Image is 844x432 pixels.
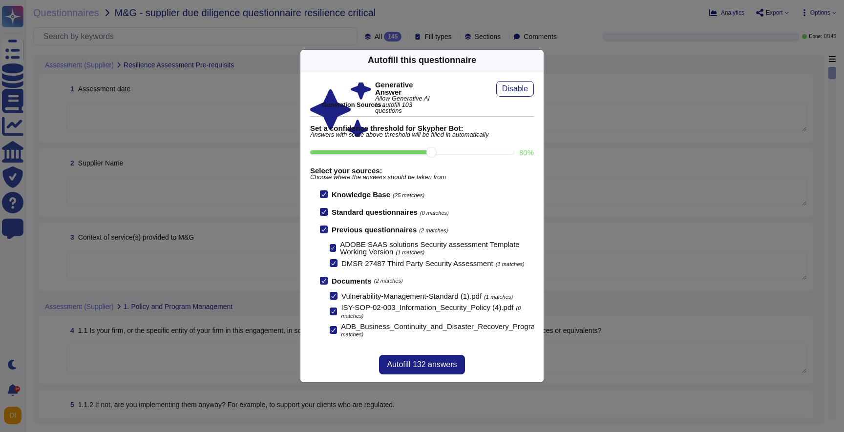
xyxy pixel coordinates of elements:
[496,81,534,97] button: Disable
[341,292,482,300] span: Vulnerability-Management-Standard (1).pdf
[322,101,385,108] b: Generation Sources :
[496,261,525,267] span: (1 matches)
[393,192,424,198] span: (25 matches)
[332,226,417,234] b: Previous questionnaires
[419,227,448,233] span: (2 matches)
[502,85,528,93] span: Disable
[396,249,424,255] span: (1 matches)
[341,259,493,267] span: DMSR 27487 Third Party Security Assessment
[519,149,534,156] label: 80 %
[368,54,476,67] div: Autofill this questionnaire
[379,355,464,374] button: Autofill 132 answers
[341,305,521,318] span: (0 matches)
[375,81,436,96] b: Generative Answer
[420,210,449,216] span: (0 matches)
[375,96,436,114] span: Allow Generative AI to autofill 103 questions
[310,174,534,181] span: Choose where the answers should be taken from
[484,294,513,300] span: (1 matches)
[332,208,418,216] b: Standard questionnaires
[332,277,372,285] b: Documents
[387,361,457,369] span: Autofill 132 answers
[374,278,403,284] span: (2 matches)
[341,322,587,330] span: ADB_Business_Continuity_and_Disaster_Recovery_Program_Overview.pdf
[332,190,390,199] b: Knowledge Base
[340,240,519,256] span: ADOBE SAAS solutions Security assessment Template Working Version
[310,132,534,138] span: Answers with score above threshold will be filled in automatically
[310,167,534,174] b: Select your sources:
[341,303,513,311] span: ISY-SOP-02-003_Information_Security_Policy (4).pdf
[310,124,534,132] b: Set a confidence threshold for Skypher Bot:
